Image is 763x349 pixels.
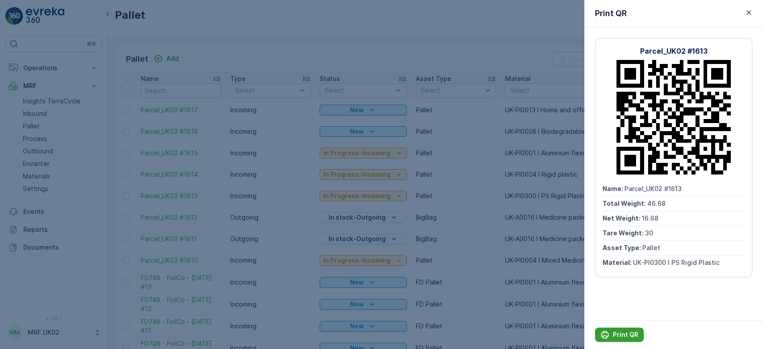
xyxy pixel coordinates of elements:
button: Print QR [595,328,644,342]
span: Total Weight : [8,162,52,169]
span: 30 [645,229,653,237]
span: 30 [50,191,58,199]
span: Tare Weight : [8,191,50,199]
span: Net Weight : [8,176,47,184]
span: Parcel_UK02 #1613 [624,185,682,192]
span: Total Weight : [603,200,647,207]
span: UK-PI0300 I PS Rigid Plastic [633,259,720,266]
span: Pallet [642,244,660,251]
span: Pallet [47,206,65,213]
span: Material : [603,259,633,266]
span: Parcel_UK02 #1617 [30,147,87,154]
span: UK-PI0013 I Home and office supplies [38,221,156,228]
span: Asset Type : [8,206,47,213]
p: Print QR [595,7,627,20]
p: Print QR [613,330,638,339]
span: Asset Type : [603,244,642,251]
p: Parcel_UK02 #1613 [640,46,708,56]
span: 46.68 [647,200,666,207]
span: 16.68 [642,214,658,222]
span: Material : [8,221,38,228]
span: 30 [52,162,60,169]
span: Name : [8,147,30,154]
span: Name : [603,185,624,192]
span: Tare Weight : [603,229,645,237]
span: Net Weight : [603,214,642,222]
p: Parcel_UK02 #1617 [347,8,414,18]
span: - [47,176,50,184]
